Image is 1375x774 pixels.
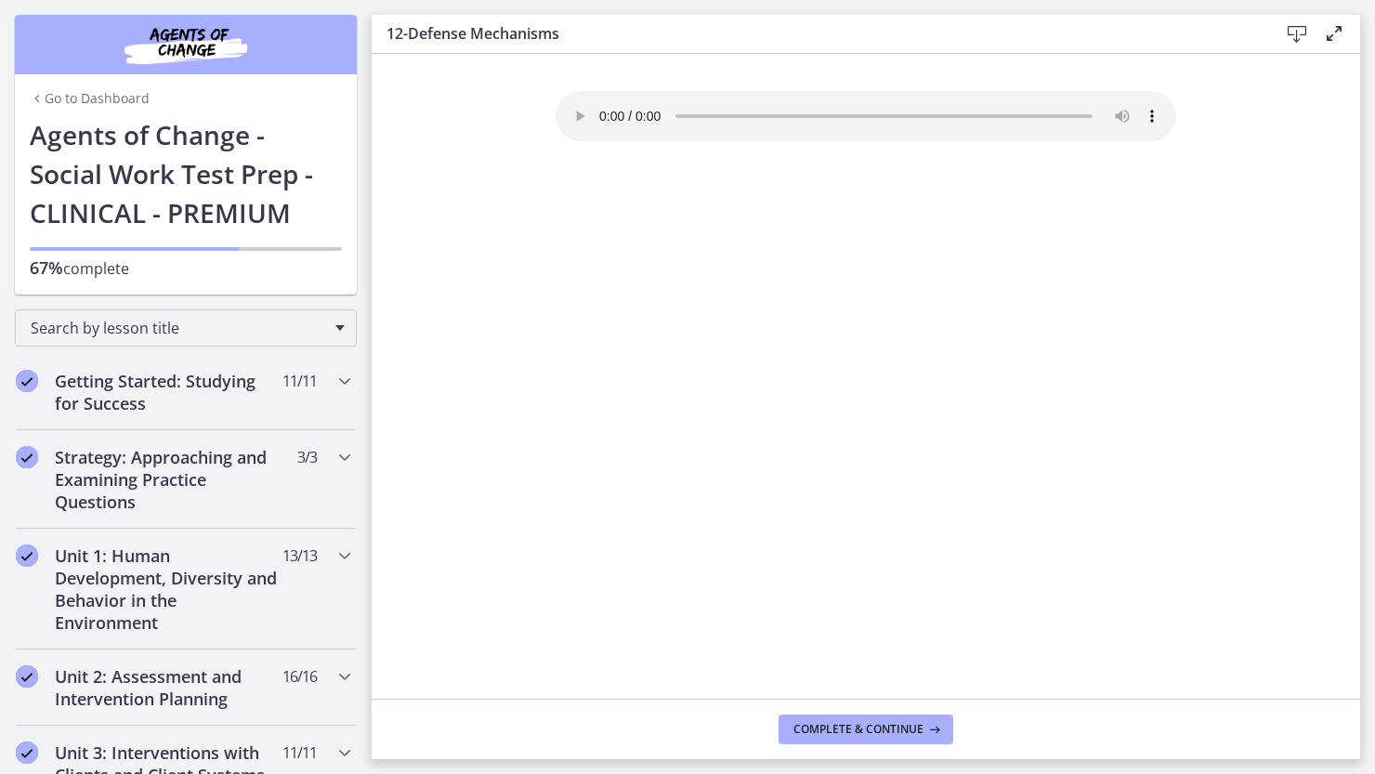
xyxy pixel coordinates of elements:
span: 11 / 11 [282,741,317,764]
i: Completed [16,741,38,764]
p: complete [30,256,342,280]
a: Go to Dashboard [30,89,150,108]
span: 67% [30,256,63,279]
img: Agents of Change [74,22,297,67]
span: 3 / 3 [297,446,317,468]
div: Search by lesson title [15,309,357,347]
i: Completed [16,446,38,468]
span: 16 / 16 [282,665,317,688]
span: Complete & continue [793,722,923,737]
h3: 12-Defense Mechanisms [386,22,1249,45]
button: Complete & continue [779,715,953,744]
i: Completed [16,370,38,392]
h2: Unit 1: Human Development, Diversity and Behavior in the Environment [55,544,282,634]
i: Completed [16,544,38,567]
h2: Unit 2: Assessment and Intervention Planning [55,665,282,710]
span: Search by lesson title [31,318,326,338]
h2: Getting Started: Studying for Success [55,370,282,414]
i: Completed [16,665,38,688]
h2: Strategy: Approaching and Examining Practice Questions [55,446,282,513]
span: 13 / 13 [282,544,317,567]
span: 11 / 11 [282,370,317,392]
h1: Agents of Change - Social Work Test Prep - CLINICAL - PREMIUM [30,115,342,232]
